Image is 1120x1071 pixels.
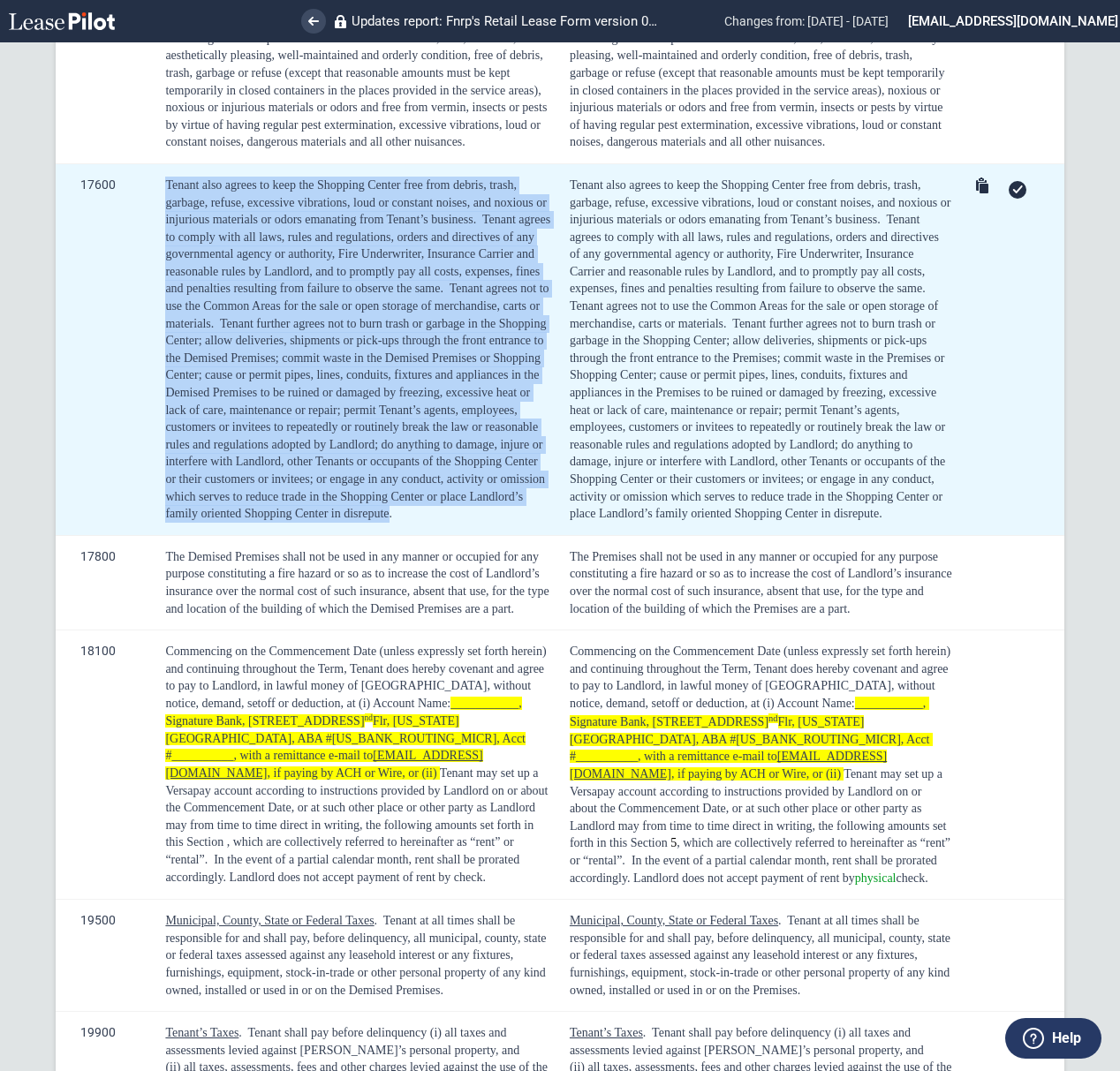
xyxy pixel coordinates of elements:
span: Tenant agrees to keep the Demised Premises in a clean, neat, healthful, aesthetically pleasing, w... [165,32,547,149]
span: Tenant agrees to keep the Premises in a clean, neat, healthful, aesthetically pleasing, well-main... [570,32,948,149]
span: [EMAIL_ADDRESS][DOMAIN_NAME] [165,749,482,780]
span: Tenant agrees not to use the Common Areas for the sale or open storage of merchandise, carts or m... [570,299,942,330]
span: physical [855,871,897,885]
span: Commencing on the Commencement Date (unless expressly set forth herein) and continuing throughout... [165,645,546,710]
span: The Premises shall not be used in any manner or occupied for any purpose constituting a fire haza... [570,550,955,615]
span: 19500 [80,900,116,940]
span: ___________, Signature Bank, [STREET_ADDRESS] [165,697,521,728]
span: 17800 [80,536,116,577]
label: Help [1052,1027,1081,1050]
span: Tenant’s Taxes [570,1026,643,1039]
span: The Demised Premises shall not be used in any manner or occupied for any purpose constituting a f... [165,550,549,615]
span: In the event of a partial calendar month, rent shall be prorated accordingly. Landlord does not a... [570,854,940,885]
span: . [375,914,378,927]
span: 19900 [80,1012,116,1052]
span: Commencing on the Commencement Date (unless expressly set forth herein) and continuing throughout... [570,645,954,710]
span: Flr, [US_STATE][GEOGRAPHIC_DATA], ABA #[US_BANK_ROUTING_MICR], Acct #__________, with a remittanc... [165,714,526,762]
span: Tenant at all times shall be responsible for and shall pay, before delinquency, all municipal, co... [570,914,954,996]
span: Tenant agrees to comply with all laws, rules and regulations, orders and directives of any govern... [165,213,550,295]
span: Tenant shall pay before delinquency (i) [652,1026,845,1039]
span: Tenant agrees to comply with all laws, rules and regulations, orders and directives of any govern... [570,213,942,295]
span: , if paying by ACH or Wire, or (ii) [671,767,841,781]
a: 5 [670,836,677,849]
span: Tenant at all times shall be responsible for and shall pay, before delinquency, all municipal, co... [165,914,546,996]
span: Municipal, County, State or Federal Taxes [165,914,374,927]
span: nd [768,713,778,723]
span: . [238,1026,242,1039]
span: Tenant shall pay before delinquency (i) [248,1026,442,1039]
span: , which are collectively referred to hereinafter as “rent” or “rental”. [570,836,954,867]
span: , if paying by ACH or Wire, or (ii) [268,766,437,780]
span: 17600 [80,164,116,205]
span: Municipal, County, State or Federal Taxes [570,914,778,927]
span: . [778,914,782,927]
span: Account Name: [373,697,450,710]
span: Changes from: [DATE] - [DATE] [724,14,889,28]
span: [EMAIL_ADDRESS][DOMAIN_NAME] [570,750,887,781]
span: Tenant agrees not to use the Common Areas for the sale or open storage of merchandise, carts or m... [165,282,549,329]
span: Tenant further agrees not to burn trash or garbage in the Shopping Center; allow deliveries, ship... [165,317,546,521]
span: Tenant may set up a Versapay account according to instructions provided by Landlord on or about t... [165,766,548,849]
span: Tenant may set up a Versapay account according to instructions provided by Landlord on or about t... [570,767,950,849]
span: Tenant also agrees to keep the Shopping Center free from debris, trash, garbage, refuse, excessiv... [165,178,547,226]
span: nd [365,713,373,722]
span: . [643,1026,647,1039]
span: Flr, [US_STATE][GEOGRAPHIC_DATA], ABA #[US_BANK_ROUTING_MICR], Acct #__________, with a remittanc... [570,715,933,763]
span: Updates report: Fnrp's Retail Lease Form version 00032 [352,13,660,29]
span: Tenant also agrees to keep the Shopping Center free from debris, trash, garbage, refuse, excessiv... [570,178,954,226]
span: 18100 [80,630,116,671]
span: , which are collectively referred to hereinafter as “rent” or “rental”. [165,835,513,866]
button: Help [1005,1018,1101,1059]
span: Account Name: [776,697,854,710]
span: Tenant’s Taxes [165,1026,238,1039]
span: In the event of a partial calendar month, rent shall be prorated accordingly. Landlord does not a... [165,853,519,884]
span: Tenant further agrees not to burn trash or garbage in the Shopping Center; allow deliveries, ship... [570,317,949,521]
